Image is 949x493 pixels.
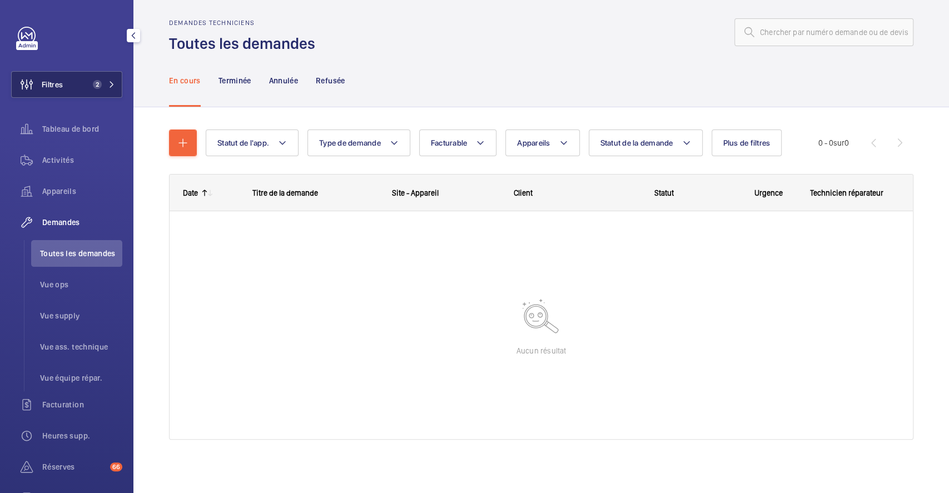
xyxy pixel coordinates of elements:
[517,138,550,147] span: Appareils
[723,138,771,147] span: Plus de filtres
[431,138,468,147] span: Facturable
[505,130,579,156] button: Appareils
[42,217,122,228] span: Demandes
[589,130,703,156] button: Statut de la demande
[654,188,674,197] span: Statut
[40,341,122,352] span: Vue ass. technique
[810,188,883,197] span: Technicien réparateur
[42,79,63,90] span: Filtres
[42,123,122,135] span: Tableau de bord
[42,430,122,441] span: Heures supp.
[600,138,673,147] span: Statut de la demande
[712,130,782,156] button: Plus de filtres
[269,75,298,86] p: Annulée
[183,188,198,197] div: Date
[206,130,299,156] button: Statut de l'app.
[40,248,122,259] span: Toutes les demandes
[392,188,439,197] span: Site - Appareil
[169,75,201,86] p: En cours
[40,279,122,290] span: Vue ops
[42,399,122,410] span: Facturation
[217,138,269,147] span: Statut de l'app.
[218,75,251,86] p: Terminée
[42,155,122,166] span: Activités
[42,461,106,472] span: Réserves
[40,310,122,321] span: Vue supply
[42,186,122,197] span: Appareils
[93,80,102,89] span: 2
[110,462,122,471] span: 66
[11,71,122,98] button: Filtres2
[169,33,322,54] h1: Toutes les demandes
[734,18,913,46] input: Chercher par numéro demande ou de devis
[169,19,322,27] h2: Demandes techniciens
[40,372,122,384] span: Vue équipe répar.
[319,138,381,147] span: Type de demande
[514,188,533,197] span: Client
[754,188,783,197] span: Urgence
[419,130,497,156] button: Facturable
[316,75,345,86] p: Refusée
[818,139,849,147] span: 0 - 0 0
[252,188,318,197] span: Titre de la demande
[307,130,410,156] button: Type de demande
[833,138,844,147] span: sur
